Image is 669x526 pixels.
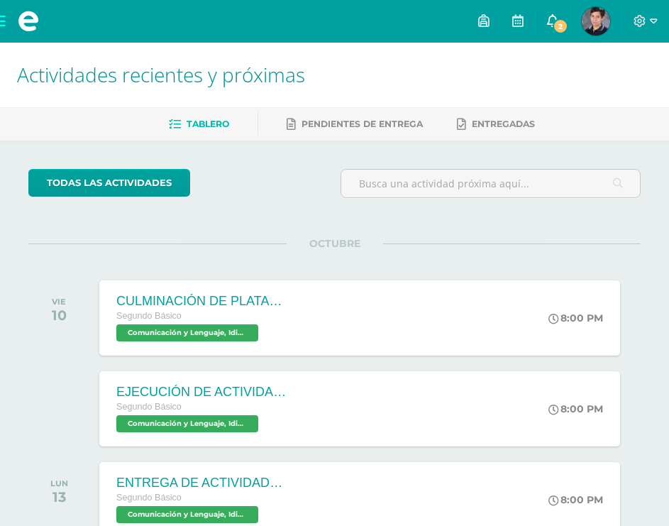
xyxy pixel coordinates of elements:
span: Entregadas [472,119,535,129]
a: todas las Actividades [28,169,190,197]
a: Entregadas [457,113,535,136]
a: Tablero [169,113,229,136]
span: Segundo Básico [116,402,182,412]
span: Comunicación y Lenguaje, Idioma Español 'C' [116,324,258,341]
span: Segundo Básico [116,493,182,503]
div: VIE [52,297,67,307]
div: 8:00 PM [548,312,603,324]
span: Segundo Básico [116,311,182,321]
a: Pendientes de entrega [287,113,423,136]
div: 8:00 PM [548,402,603,415]
span: Actividades recientes y próximas [17,61,305,88]
div: ENTREGA DE ACTIVIDADES DEL LIBRO DE LENGUAJE [116,476,287,491]
input: Busca una actividad próxima aquí... [341,170,641,197]
span: Comunicación y Lenguaje, Idioma Español 'C' [116,415,258,432]
div: CULMINACIÓN DE PLATAFORMA PROGRENTIS [116,294,287,309]
span: Tablero [187,119,229,129]
div: LUN [50,478,68,488]
span: 2 [553,18,568,34]
div: EJECUCIÓN DE ACTIVIDADES DE PLATAFORMA [PERSON_NAME] [116,385,287,400]
span: OCTUBRE [287,237,383,250]
div: 13 [50,488,68,505]
img: 8dd2d0fcd01dfc2dc1e88ed167c87bd1.png [582,7,610,35]
span: Pendientes de entrega [302,119,423,129]
span: Comunicación y Lenguaje, Idioma Español 'C' [116,506,258,523]
div: 10 [52,307,67,324]
div: 8:00 PM [548,493,603,506]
